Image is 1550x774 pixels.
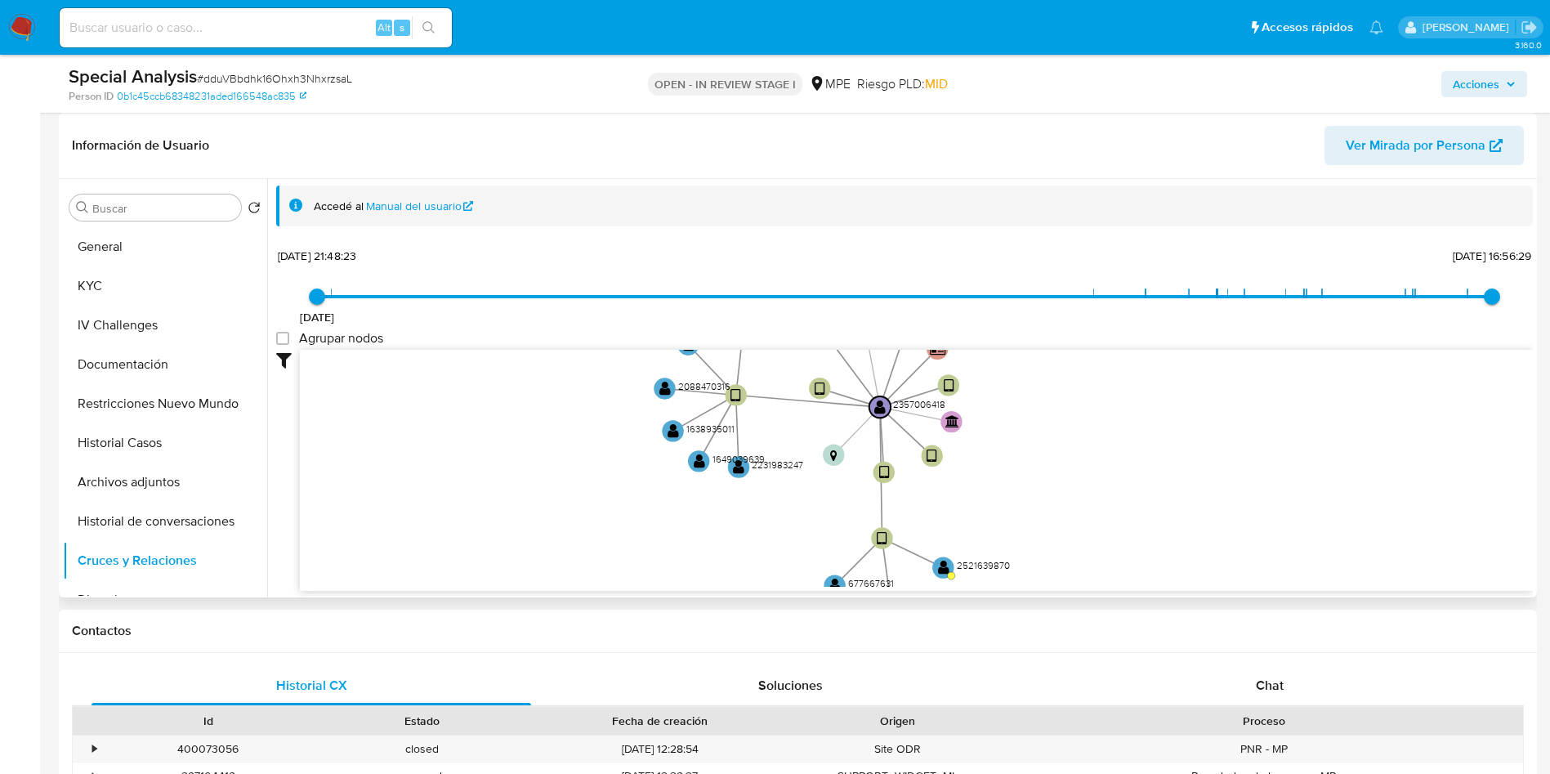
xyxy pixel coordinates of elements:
text:  [730,387,741,403]
input: Buscar [92,201,235,216]
button: Documentación [63,345,267,384]
button: Cruces y Relaciones [63,541,267,580]
span: Alt [377,20,391,35]
text:  [733,459,744,475]
text:  [668,423,679,439]
text: 2088470316 [678,378,730,392]
span: Historial CX [276,676,347,695]
text:  [945,414,959,427]
button: Historial Casos [63,423,267,463]
text:  [830,449,838,461]
span: Acciones [1453,71,1499,97]
button: KYC [63,266,267,306]
button: Restricciones Nuevo Mundo [63,384,267,423]
text:  [877,530,887,546]
span: Accedé al [314,199,364,214]
text:  [815,381,825,396]
div: PNR - MP [1005,736,1523,763]
text:  [944,378,954,393]
text: 1649039639 [712,451,765,465]
div: Proceso [1016,713,1512,729]
span: Agrupar nodos [299,330,383,347]
button: Ver Mirada por Persona [1324,126,1524,165]
span: Soluciones [758,676,823,695]
b: Special Analysis [69,63,197,89]
div: Fecha de creación [541,713,779,729]
span: Accesos rápidos [1262,19,1353,36]
div: Site ODR [791,736,1005,763]
button: Acciones [1441,71,1527,97]
span: Riesgo PLD: [857,75,948,93]
text:  [694,454,705,469]
button: IV Challenges [63,306,267,345]
button: Buscar [76,201,89,214]
span: [DATE] 21:48:23 [278,248,356,264]
div: Id [113,713,304,729]
div: • [92,741,96,757]
div: Origen [802,713,994,729]
text:  [879,465,890,481]
input: Buscar usuario o caso... [60,17,452,38]
h1: Contactos [72,623,1524,639]
button: Historial de conversaciones [63,502,267,541]
text: 677667631 [848,576,894,590]
text: 2521639870 [957,558,1010,572]
p: OPEN - IN REVIEW STAGE I [648,73,802,96]
a: Salir [1521,19,1538,36]
span: MID [925,74,948,93]
text:  [683,337,695,352]
b: Person ID [69,89,114,104]
text: 2357006418 [893,397,945,411]
p: antonio.rossel@mercadolibre.com [1423,20,1515,35]
text:  [829,578,841,593]
a: Manual del usuario [366,199,474,214]
span: 3.160.0 [1515,38,1542,51]
text:  [659,381,671,396]
span: s [400,20,404,35]
text:  [938,560,949,575]
div: MPE [809,75,851,93]
button: Archivos adjuntos [63,463,267,502]
span: Ver Mirada por Persona [1346,126,1485,165]
div: closed [315,736,529,763]
text:  [930,342,946,356]
text: 2231983247 [753,458,804,472]
div: Estado [327,713,518,729]
text:  [927,449,937,464]
button: Volver al orden por defecto [248,201,261,219]
a: Notificaciones [1369,20,1383,34]
button: Direcciones [63,580,267,620]
text:  [874,399,886,414]
h1: Información de Usuario [72,137,209,154]
span: [DATE] 16:56:29 [1453,248,1531,264]
input: Agrupar nodos [276,332,289,345]
button: General [63,227,267,266]
div: 400073056 [101,736,315,763]
span: [DATE] [300,309,335,325]
text: 1638935011 [686,421,735,435]
div: [DATE] 12:28:54 [529,736,791,763]
a: 0b1c45ccb68348231aded166548ac835 [117,89,306,104]
span: Chat [1256,676,1284,695]
span: # dduVBbdhk16Ohxh3NhxrzsaL [197,70,352,87]
button: search-icon [412,16,445,39]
